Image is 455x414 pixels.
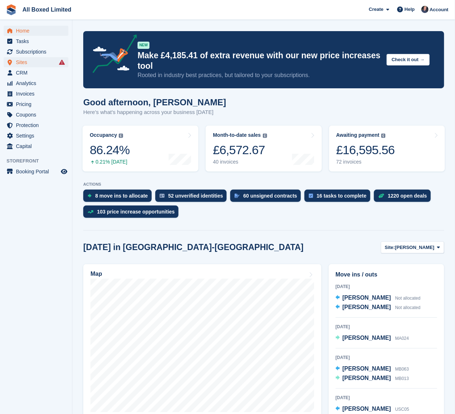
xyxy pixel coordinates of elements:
[336,293,421,303] a: [PERSON_NAME] Not allocated
[4,57,68,67] a: menu
[83,126,198,172] a: Occupancy 86.24% 0.21% [DATE]
[304,190,374,206] a: 16 tasks to complete
[7,157,72,165] span: Storefront
[395,336,409,341] span: MA024
[16,131,59,141] span: Settings
[83,108,226,117] p: Here's what's happening across your business [DATE]
[385,244,395,251] span: Site:
[336,159,395,165] div: 72 invoices
[59,59,65,65] i: Smart entry sync failures have occurred
[381,241,444,253] button: Site: [PERSON_NAME]
[4,78,68,88] a: menu
[4,120,68,130] a: menu
[16,78,59,88] span: Analytics
[336,303,421,312] a: [PERSON_NAME] Not allocated
[395,296,421,301] span: Not allocated
[16,26,59,36] span: Home
[405,6,415,13] span: Help
[168,193,223,199] div: 52 unverified identities
[95,193,148,199] div: 8 move ins to allocate
[4,141,68,151] a: menu
[155,190,231,206] a: 52 unverified identities
[4,36,68,46] a: menu
[329,126,445,172] a: Awaiting payment £16,595.56 72 invoices
[90,143,130,157] div: 86.24%
[342,335,391,341] span: [PERSON_NAME]
[97,209,175,215] div: 103 price increase opportunities
[336,334,409,343] a: [PERSON_NAME] MA024
[342,406,391,412] span: [PERSON_NAME]
[342,366,391,372] span: [PERSON_NAME]
[336,374,409,383] a: [PERSON_NAME] MB013
[387,54,430,66] button: Check it out →
[243,193,297,199] div: 60 unsigned contracts
[87,34,137,76] img: price-adjustments-announcement-icon-8257ccfd72463d97f412b2fc003d46551f7dbcb40ab6d574587a9cd5c0d94...
[16,89,59,99] span: Invoices
[90,271,102,277] h2: Map
[342,295,391,301] span: [PERSON_NAME]
[16,36,59,46] span: Tasks
[16,141,59,151] span: Capital
[342,304,391,310] span: [PERSON_NAME]
[430,6,448,13] span: Account
[336,354,437,361] div: [DATE]
[369,6,383,13] span: Create
[88,194,92,198] img: move_ins_to_allocate_icon-fdf77a2bb77ea45bf5b3d319d69a93e2d87916cf1d5bf7949dd705db3b84f3ca.svg
[160,194,165,198] img: verify_identity-adf6edd0f0f0b5bbfe63781bf79b02c33cf7c696d77639b501bdc392416b5a36.svg
[336,324,437,330] div: [DATE]
[4,26,68,36] a: menu
[336,405,409,414] a: [PERSON_NAME] USC05
[388,193,427,199] div: 1220 open deals
[235,194,240,198] img: contract_signature_icon-13c848040528278c33f63329250d36e43548de30e8caae1d1a13099fd9432cc5.svg
[16,47,59,57] span: Subscriptions
[395,305,421,310] span: Not allocated
[4,166,68,177] a: menu
[309,194,313,198] img: task-75834270c22a3079a89374b754ae025e5fb1db73e45f91037f5363f120a921f8.svg
[90,132,117,138] div: Occupancy
[4,47,68,57] a: menu
[16,99,59,109] span: Pricing
[83,190,155,206] a: 8 move ins to allocate
[16,68,59,78] span: CRM
[4,131,68,141] a: menu
[230,190,304,206] a: 60 unsigned contracts
[395,376,409,381] span: MB013
[421,6,429,13] img: Dan Goss
[6,4,17,15] img: stora-icon-8386f47178a22dfd0bd8f6a31ec36ba5ce8667c1dd55bd0f319d3a0aa187defe.svg
[336,132,380,138] div: Awaiting payment
[213,159,267,165] div: 40 invoices
[16,166,59,177] span: Booking Portal
[4,68,68,78] a: menu
[4,110,68,120] a: menu
[336,394,437,401] div: [DATE]
[83,97,226,107] h1: Good afternoon, [PERSON_NAME]
[336,143,395,157] div: £16,595.56
[374,190,434,206] a: 1220 open deals
[395,244,434,251] span: [PERSON_NAME]
[213,132,261,138] div: Month-to-date sales
[88,210,93,214] img: price_increase_opportunities-93ffe204e8149a01c8c9dc8f82e8f89637d9d84a8eef4429ea346261dce0b2c0.svg
[395,367,409,372] span: MB063
[206,126,321,172] a: Month-to-date sales £6,572.67 40 invoices
[16,110,59,120] span: Coupons
[16,120,59,130] span: Protection
[317,193,367,199] div: 16 tasks to complete
[395,407,409,412] span: USC05
[138,50,381,71] p: Make £4,185.41 of extra revenue with our new price increases tool
[381,134,386,138] img: icon-info-grey-7440780725fd019a000dd9b08b2336e03edf1995a4989e88bcd33f0948082b44.svg
[83,182,444,187] p: ACTIONS
[378,193,384,198] img: deal-1b604bf984904fb50ccaf53a9ad4b4a5d6e5aea283cecdc64d6e3604feb123c2.svg
[83,242,304,252] h2: [DATE] in [GEOGRAPHIC_DATA]-[GEOGRAPHIC_DATA]
[336,283,437,290] div: [DATE]
[4,99,68,109] a: menu
[138,42,149,49] div: NEW
[4,89,68,99] a: menu
[83,206,182,221] a: 103 price increase opportunities
[263,134,267,138] img: icon-info-grey-7440780725fd019a000dd9b08b2336e03edf1995a4989e88bcd33f0948082b44.svg
[20,4,74,16] a: All Boxed Limited
[336,270,437,279] h2: Move ins / outs
[336,364,409,374] a: [PERSON_NAME] MB063
[213,143,267,157] div: £6,572.67
[16,57,59,67] span: Sites
[138,71,381,79] p: Rooted in industry best practices, but tailored to your subscriptions.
